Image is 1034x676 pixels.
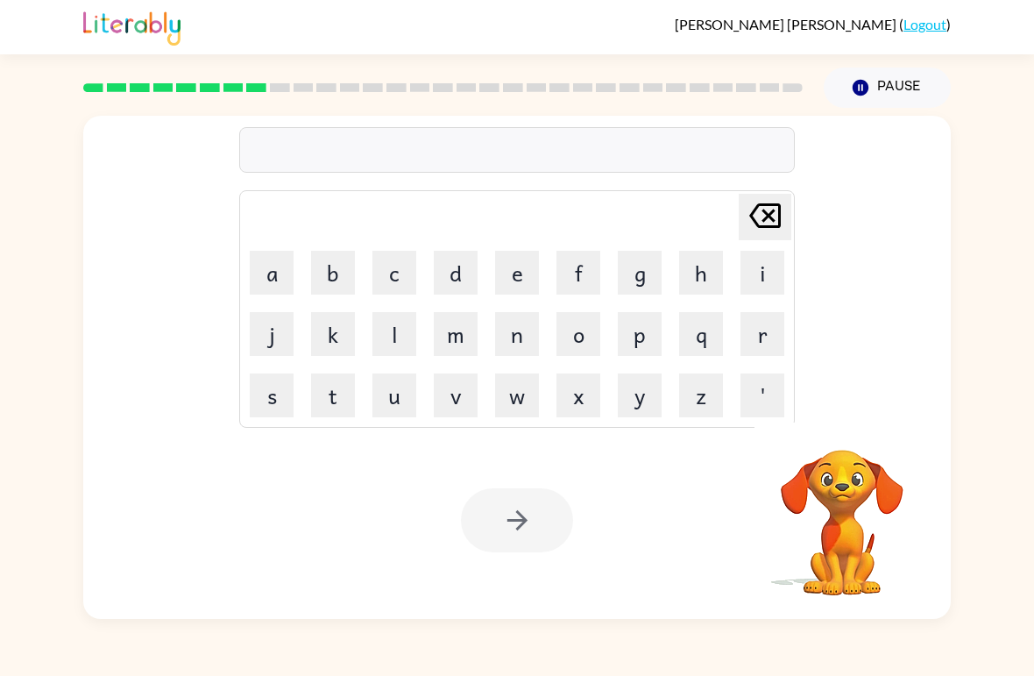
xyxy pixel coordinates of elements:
button: q [679,312,723,356]
button: w [495,374,539,417]
button: t [311,374,355,417]
video: Your browser must support playing .mp4 files to use Literably. Please try using another browser. [754,423,930,598]
button: x [556,374,600,417]
button: a [250,251,294,295]
button: d [434,251,478,295]
button: p [618,312,662,356]
button: Pause [824,68,951,108]
button: o [556,312,600,356]
button: c [372,251,416,295]
button: b [311,251,355,295]
button: e [495,251,539,295]
button: ' [740,374,784,417]
button: g [618,251,662,295]
button: k [311,312,355,356]
button: i [740,251,784,295]
button: f [556,251,600,295]
button: l [372,312,416,356]
button: h [679,251,723,295]
button: n [495,312,539,356]
button: z [679,374,723,417]
button: v [434,374,478,417]
button: r [740,312,784,356]
a: Logout [903,16,946,32]
button: u [372,374,416,417]
button: j [250,312,294,356]
span: [PERSON_NAME] [PERSON_NAME] [675,16,899,32]
img: Literably [83,7,181,46]
button: y [618,374,662,417]
button: s [250,374,294,417]
button: m [434,312,478,356]
div: ( ) [675,16,951,32]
